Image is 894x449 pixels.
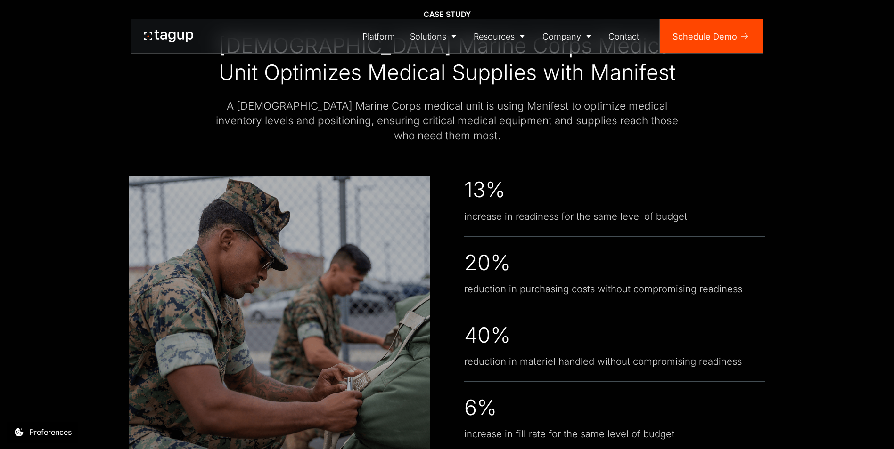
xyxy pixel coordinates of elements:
div: Contact [608,30,639,43]
div: 13% [464,176,505,203]
div: Solutions [410,30,446,43]
div: Schedule Demo [673,30,737,43]
div: Preferences [29,426,72,438]
a: Schedule Demo [660,19,763,53]
div: 40% [464,322,510,348]
a: Resources [467,19,535,53]
a: Contact [601,19,647,53]
a: Company [535,19,601,53]
div: Company [542,30,581,43]
a: Platform [355,19,403,53]
div: [DEMOGRAPHIC_DATA] Marine Corps Medical Unit Optimizes Medical Supplies with Manifest [214,32,681,86]
div: Platform [362,30,395,43]
div: reduction in purchasing costs without compromising readiness [464,282,742,296]
div: 20% [464,249,510,276]
div: reduction in materiel handled without compromising readiness [464,354,742,368]
div: increase in readiness for the same level of budget [464,209,687,223]
div: increase in fill rate for the same level of budget [464,427,674,441]
a: Solutions [402,19,467,53]
div: 6% [464,394,497,421]
div: A [DEMOGRAPHIC_DATA] Marine Corps medical unit is using Manifest to optimize medical inventory le... [214,98,681,143]
div: Resources [474,30,515,43]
